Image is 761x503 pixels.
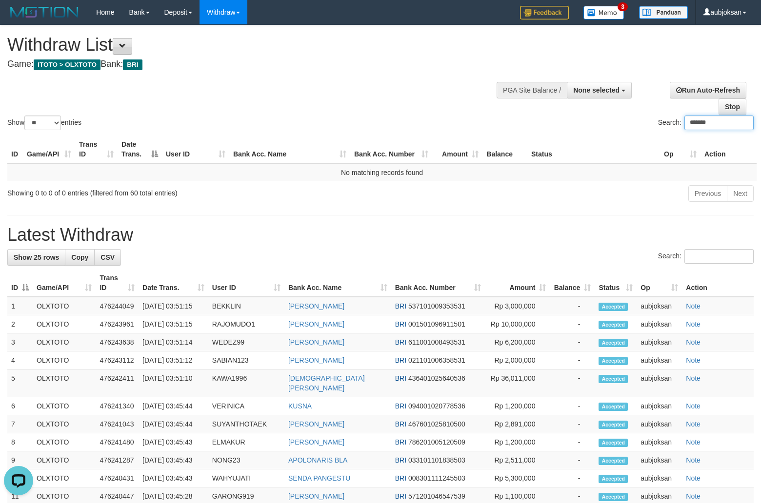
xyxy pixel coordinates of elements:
td: - [550,451,595,469]
a: Note [686,402,701,410]
td: [DATE] 03:51:10 [139,369,208,397]
img: Button%20Memo.svg [583,6,624,19]
span: BRI [395,456,406,464]
td: NONG23 [208,451,284,469]
td: OLXTOTO [33,315,96,333]
label: Search: [658,116,754,130]
h4: Game: Bank: [7,59,498,69]
span: Accepted [599,321,628,329]
a: SENDA PANGESTU [288,474,350,482]
td: - [550,415,595,433]
td: aubjoksan [637,433,682,451]
th: Action [682,269,754,297]
span: Copy 001501096911501 to clipboard [408,320,465,328]
td: 2 [7,315,33,333]
a: CSV [94,249,121,266]
a: Note [686,438,701,446]
td: 7 [7,415,33,433]
th: Trans ID: activate to sort column ascending [96,269,139,297]
td: 476243961 [96,315,139,333]
img: panduan.png [639,6,688,19]
span: Accepted [599,303,628,311]
td: 4 [7,351,33,369]
a: Note [686,356,701,364]
td: VERINICA [208,397,284,415]
span: Copy 611001008493531 to clipboard [408,338,465,346]
td: aubjoksan [637,315,682,333]
span: BRI [395,402,406,410]
a: KUSNA [288,402,312,410]
span: Copy 436401025640536 to clipboard [408,374,465,382]
td: KAWA1996 [208,369,284,397]
span: BRI [395,438,406,446]
th: Amount: activate to sort column ascending [485,269,550,297]
th: Bank Acc. Name: activate to sort column ascending [284,269,391,297]
td: aubjoksan [637,297,682,315]
span: Copy 467601025810500 to clipboard [408,420,465,428]
td: 3 [7,333,33,351]
td: Rp 2,000,000 [485,351,550,369]
span: BRI [395,320,406,328]
th: Game/API: activate to sort column ascending [33,269,96,297]
td: - [550,315,595,333]
span: BRI [395,356,406,364]
th: Balance [482,135,527,163]
a: Note [686,492,701,500]
td: Rp 2,511,000 [485,451,550,469]
td: aubjoksan [637,351,682,369]
span: Copy 021101006358531 to clipboard [408,356,465,364]
td: [DATE] 03:45:43 [139,451,208,469]
a: Next [727,185,754,202]
span: Accepted [599,403,628,411]
td: - [550,333,595,351]
td: 476240431 [96,469,139,487]
td: OLXTOTO [33,451,96,469]
td: OLXTOTO [33,333,96,351]
td: ELMAKUR [208,433,284,451]
span: Accepted [599,493,628,501]
th: Game/API: activate to sort column ascending [23,135,75,163]
td: 476243638 [96,333,139,351]
span: BRI [395,338,406,346]
a: Note [686,420,701,428]
span: Copy 537101009353531 to clipboard [408,302,465,310]
a: Show 25 rows [7,249,65,266]
a: [PERSON_NAME] [288,438,344,446]
a: Previous [688,185,727,202]
td: Rp 3,000,000 [485,297,550,315]
h1: Latest Withdraw [7,225,754,245]
th: Op: activate to sort column ascending [660,135,701,163]
a: Note [686,474,701,482]
span: Accepted [599,475,628,483]
a: Run Auto-Refresh [670,82,746,98]
td: Rp 5,300,000 [485,469,550,487]
td: Rp 6,200,000 [485,333,550,351]
a: Note [686,374,701,382]
span: BRI [123,59,142,70]
a: APOLONARIS BLA [288,456,347,464]
div: PGA Site Balance / [497,82,567,98]
td: [DATE] 03:51:12 [139,351,208,369]
select: Showentries [24,116,61,130]
td: RAJOMUDO1 [208,315,284,333]
span: Accepted [599,457,628,465]
td: - [550,397,595,415]
td: OLXTOTO [33,351,96,369]
span: Accepted [599,357,628,365]
input: Search: [684,249,754,264]
td: OLXTOTO [33,297,96,315]
th: Balance: activate to sort column ascending [550,269,595,297]
label: Show entries [7,116,81,130]
td: [DATE] 03:51:15 [139,315,208,333]
h1: Withdraw List [7,35,498,55]
td: aubjoksan [637,415,682,433]
th: Action [701,135,757,163]
input: Search: [684,116,754,130]
span: BRI [395,492,406,500]
label: Search: [658,249,754,264]
td: 476241043 [96,415,139,433]
td: [DATE] 03:45:44 [139,415,208,433]
td: 476241480 [96,433,139,451]
td: aubjoksan [637,333,682,351]
td: 476243112 [96,351,139,369]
